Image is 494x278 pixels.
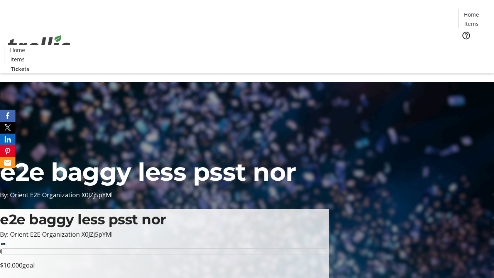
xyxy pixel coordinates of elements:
[459,20,484,28] a: Items
[10,46,25,54] span: Home
[10,55,25,63] span: Items
[11,65,29,73] span: Tickets
[5,55,30,63] a: Items
[459,10,484,19] a: Home
[464,20,479,28] span: Items
[458,28,474,43] button: Help
[5,65,36,73] a: Tickets
[5,27,73,65] img: Orient E2E Organization X0JZj5pYMl's Logo
[464,10,479,19] span: Home
[5,46,30,54] a: Home
[458,45,489,53] a: Tickets
[465,45,483,53] span: Tickets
